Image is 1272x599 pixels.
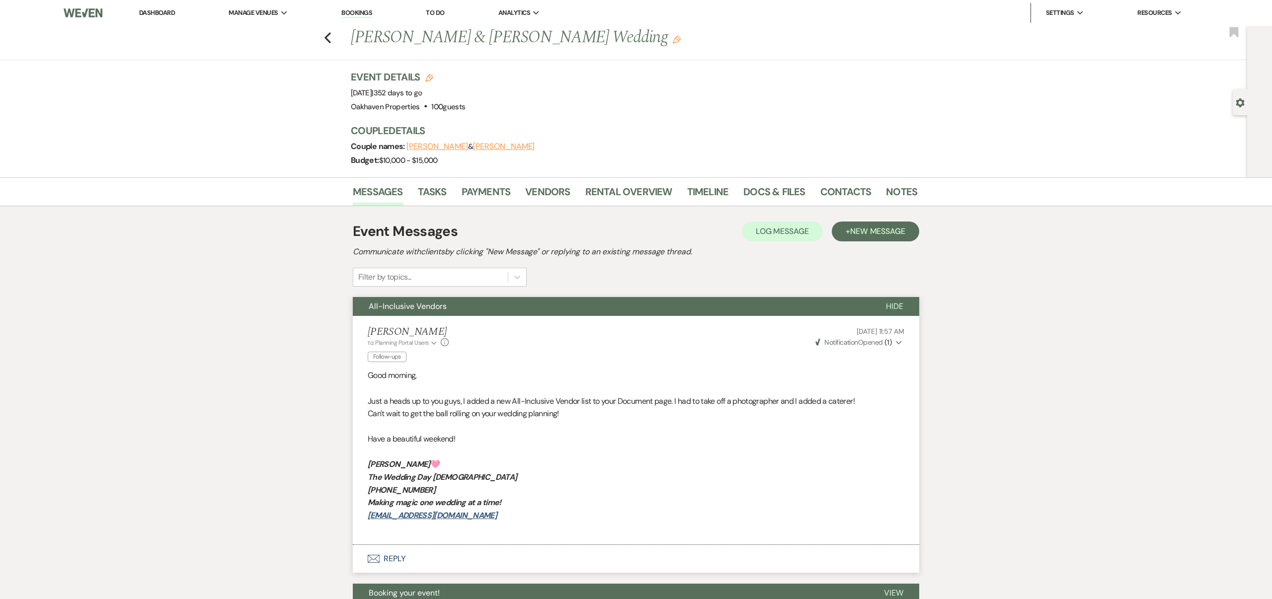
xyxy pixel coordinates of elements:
button: Log Message [742,222,823,241]
div: Filter by topics... [358,271,411,283]
span: Booking your event! [369,588,440,598]
a: Messages [353,184,403,206]
span: Hide [886,301,903,311]
span: & [406,142,535,151]
span: $10,000 - $15,000 [379,155,438,165]
span: Analytics [498,8,530,18]
span: [DATE] [351,88,422,98]
button: NotificationOpened (1) [814,337,904,348]
span: 100 guests [431,102,465,112]
h3: Event Details [351,70,465,84]
h5: [PERSON_NAME] [368,326,449,338]
em: Making magic one wedding at a time! [368,497,501,508]
a: Payments [462,184,511,206]
button: [PERSON_NAME] [406,143,468,150]
span: View [884,588,903,598]
span: Manage Venues [229,8,278,18]
h2: Communicate with clients by clicking "New Message" or replying to an existing message thread. [353,246,919,258]
button: All-Inclusive Vendors [353,297,870,316]
a: [EMAIL_ADDRESS][DOMAIN_NAME] [368,510,497,521]
p: Can't wait to get the ball rolling on your wedding planning! [368,407,904,420]
button: Reply [353,545,919,573]
span: All-Inclusive Vendors [369,301,447,311]
span: to: Planning Portal Users [368,339,429,347]
button: +New Message [832,222,919,241]
span: Couple names: [351,141,406,151]
button: [PERSON_NAME] [473,143,535,150]
a: Timeline [687,184,729,206]
em: [PERSON_NAME] [368,459,430,469]
a: Vendors [525,184,570,206]
span: Resources [1137,8,1172,18]
span: Notification [824,338,858,347]
a: Tasks [418,184,447,206]
h1: Event Messages [353,221,458,242]
a: Docs & Files [743,184,805,206]
a: To Do [426,8,444,17]
span: Opened [815,338,892,347]
p: Just a heads up to you guys, I added a new All-Inclusive Vendor list to your Document page. I had... [368,395,904,408]
em: The Wedding Day [DEMOGRAPHIC_DATA] [368,472,517,482]
p: Have a beautiful weekend! [368,433,904,446]
a: Notes [886,184,917,206]
span: Follow-ups [368,352,406,362]
a: Contacts [820,184,872,206]
span: New Message [850,226,905,236]
a: Dashboard [139,8,175,17]
strong: ( 1 ) [884,338,892,347]
span: [DATE] 11:57 AM [857,327,904,336]
span: Settings [1046,8,1074,18]
button: Edit [673,35,681,44]
a: Rental Overview [585,184,672,206]
span: 🩷 [430,459,440,469]
h3: Couple Details [351,124,907,138]
em: [PHONE_NUMBER] [368,485,435,495]
p: Good morning, [368,369,904,382]
h1: [PERSON_NAME] & [PERSON_NAME] Wedding [351,26,796,50]
span: | [372,88,422,98]
span: Budget: [351,155,379,165]
img: Weven Logo [64,2,102,23]
a: Bookings [341,8,372,18]
span: 352 days to go [374,88,422,98]
button: to: Planning Portal Users [368,338,438,347]
span: Oakhaven Properties [351,102,420,112]
span: Log Message [756,226,809,236]
button: Open lead details [1236,97,1245,107]
button: Hide [870,297,919,316]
